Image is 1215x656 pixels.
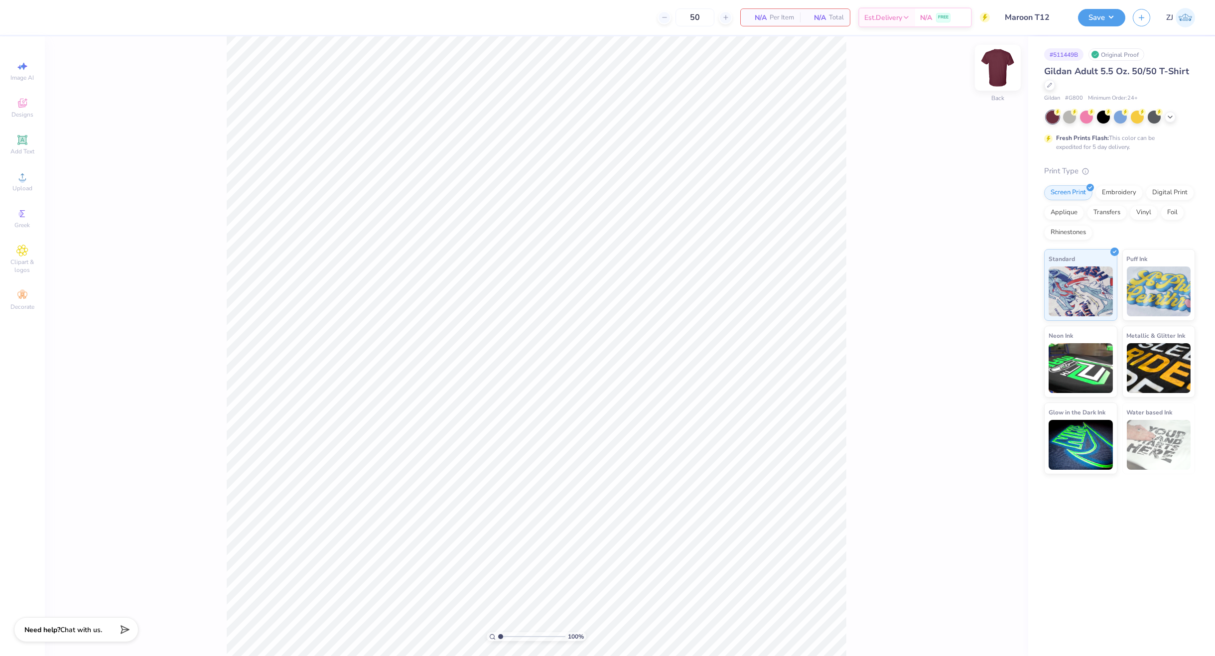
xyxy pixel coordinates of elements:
a: ZJ [1166,8,1195,27]
div: This color can be expedited for 5 day delivery. [1056,133,1179,151]
span: Image AI [11,74,34,82]
img: Glow in the Dark Ink [1049,420,1113,470]
div: # 511449B [1044,48,1083,61]
img: Neon Ink [1049,343,1113,393]
span: Minimum Order: 24 + [1088,94,1138,103]
img: Standard [1049,266,1113,316]
span: Upload [12,184,32,192]
span: Gildan Adult 5.5 Oz. 50/50 T-Shirt [1044,65,1189,77]
span: Designs [11,111,33,119]
span: N/A [747,12,767,23]
span: Greek [15,221,30,229]
div: Digital Print [1146,185,1194,200]
span: Water based Ink [1127,407,1173,417]
div: Print Type [1044,165,1195,177]
span: Clipart & logos [5,258,40,274]
span: Neon Ink [1049,330,1073,341]
span: Total [829,12,844,23]
input: – – [675,8,714,26]
span: Per Item [770,12,794,23]
span: Puff Ink [1127,254,1148,264]
span: Add Text [10,147,34,155]
div: Back [991,94,1004,103]
div: Embroidery [1095,185,1143,200]
div: Screen Print [1044,185,1092,200]
img: Back [978,48,1018,88]
span: # G800 [1065,94,1083,103]
div: Rhinestones [1044,225,1092,240]
img: Zhor Junavee Antocan [1176,8,1195,27]
span: Glow in the Dark Ink [1049,407,1105,417]
button: Save [1078,9,1125,26]
span: Est. Delivery [864,12,902,23]
span: N/A [806,12,826,23]
span: FREE [938,14,948,21]
strong: Fresh Prints Flash: [1056,134,1109,142]
span: Chat with us. [60,625,102,635]
strong: Need help? [24,625,60,635]
span: 100 % [568,632,584,641]
img: Water based Ink [1127,420,1191,470]
span: Metallic & Glitter Ink [1127,330,1186,341]
div: Applique [1044,205,1084,220]
span: ZJ [1166,12,1173,23]
span: Standard [1049,254,1075,264]
img: Metallic & Glitter Ink [1127,343,1191,393]
span: Decorate [10,303,34,311]
img: Puff Ink [1127,266,1191,316]
span: N/A [920,12,932,23]
div: Transfers [1087,205,1127,220]
div: Foil [1161,205,1184,220]
input: Untitled Design [997,7,1071,27]
div: Vinyl [1130,205,1158,220]
div: Original Proof [1088,48,1144,61]
span: Gildan [1044,94,1060,103]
